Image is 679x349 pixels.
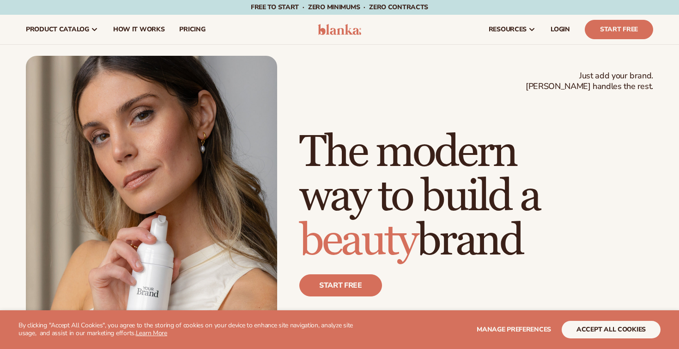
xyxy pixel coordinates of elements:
[113,26,165,33] span: How It Works
[318,24,362,35] img: logo
[18,15,106,44] a: product catalog
[543,15,577,44] a: LOGIN
[489,26,527,33] span: resources
[179,26,205,33] span: pricing
[562,321,661,338] button: accept all cookies
[172,15,212,44] a: pricing
[477,325,551,334] span: Manage preferences
[18,322,361,337] p: By clicking "Accept All Cookies", you agree to the storing of cookies on your device to enhance s...
[477,321,551,338] button: Manage preferences
[251,3,428,12] span: Free to start · ZERO minimums · ZERO contracts
[26,26,89,33] span: product catalog
[136,329,167,337] a: Learn More
[481,15,543,44] a: resources
[551,26,570,33] span: LOGIN
[106,15,172,44] a: How It Works
[585,20,653,39] a: Start Free
[299,214,417,268] span: beauty
[526,71,653,92] span: Just add your brand. [PERSON_NAME] handles the rest.
[299,274,382,296] a: Start free
[299,130,653,263] h1: The modern way to build a brand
